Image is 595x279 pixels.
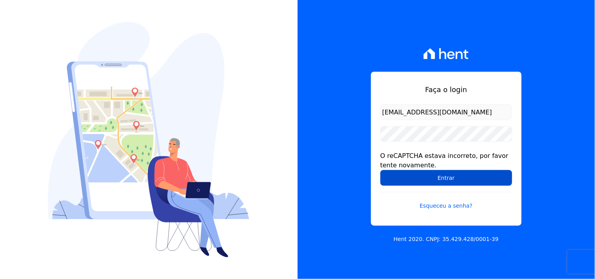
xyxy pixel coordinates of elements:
[380,192,512,210] a: Esqueceu a senha?
[394,235,499,243] p: Hent 2020. CNPJ: 35.429.428/0001-39
[380,151,512,170] div: O reCAPTCHA estava incorreto, por favor tente novamente.
[380,104,512,120] input: Email
[380,170,512,186] input: Entrar
[48,22,249,257] img: Login
[380,84,512,95] h1: Faça o login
